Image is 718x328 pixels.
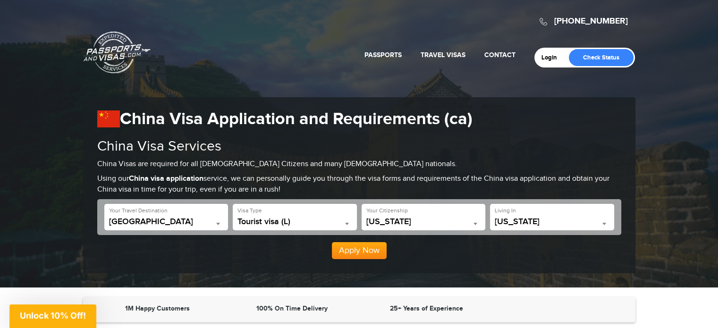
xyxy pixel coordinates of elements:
[569,49,634,66] a: Check Status
[97,174,621,195] p: Using our service, we can personally guide you through the visa forms and requirements of the Chi...
[554,16,628,26] a: [PHONE_NUMBER]
[97,159,621,170] p: China Visas are required for all [DEMOGRAPHIC_DATA] Citizens and many [DEMOGRAPHIC_DATA] nationals.
[109,217,224,230] span: China
[97,109,621,129] h1: China Visa Application and Requirements (ca)
[237,217,352,227] span: Tourist visa (L)
[9,304,96,328] div: Unlock 10% Off!
[366,217,481,230] span: Puerto Rico
[97,139,621,154] h2: China Visa Services
[20,311,86,320] span: Unlock 10% Off!
[495,217,609,227] span: California
[495,207,516,215] label: Living In
[495,217,609,230] span: California
[366,217,481,227] span: Puerto Rico
[496,304,626,315] iframe: Customer reviews powered by Trustpilot
[366,207,408,215] label: Your Citizenship
[421,51,465,59] a: Travel Visas
[84,31,151,74] a: Passports & [DOMAIN_NAME]
[541,54,564,61] a: Login
[237,217,352,230] span: Tourist visa (L)
[364,51,402,59] a: Passports
[109,217,224,227] span: China
[256,304,328,312] strong: 100% On Time Delivery
[237,207,262,215] label: Visa Type
[332,242,387,259] button: Apply Now
[125,304,190,312] strong: 1M Happy Customers
[129,174,203,183] strong: China visa application
[390,304,463,312] strong: 25+ Years of Experience
[484,51,515,59] a: Contact
[109,207,168,215] label: Your Travel Destination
